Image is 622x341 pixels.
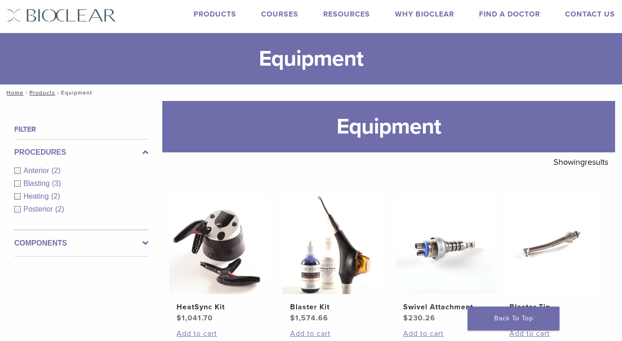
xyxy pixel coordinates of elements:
img: Blaster Kit [282,195,382,294]
span: (2) [51,192,60,200]
span: Blasting [23,179,52,187]
a: Add to cart: “Blaster Kit” [290,328,375,339]
bdi: 230.26 [403,313,435,323]
span: (2) [51,167,61,174]
span: Anterior [23,167,51,174]
span: (2) [55,205,64,213]
h2: Blaster Tip [509,302,594,313]
a: Home [4,89,23,96]
a: Find A Doctor [479,10,540,19]
label: Procedures [14,147,148,158]
a: Add to cart: “Swivel Attachment” [403,328,488,339]
p: Showing results [554,152,608,172]
span: / [55,90,61,95]
span: / [23,90,29,95]
a: Contact Us [565,10,615,19]
a: Resources [323,10,370,19]
img: Bioclear [7,9,116,22]
span: $ [290,313,295,323]
a: Blaster KitBlaster Kit $1,574.66 [282,195,382,323]
span: (3) [52,179,61,187]
span: $ [177,313,182,323]
a: Back To Top [468,307,559,330]
a: HeatSync KitHeatSync Kit $1,041.70 [169,195,268,323]
h2: Swivel Attachment [403,302,488,313]
img: HeatSync Kit [169,195,268,294]
a: Why Bioclear [395,10,454,19]
a: Swivel AttachmentSwivel Attachment $230.26 [396,195,495,323]
a: Courses [261,10,298,19]
a: Add to cart: “HeatSync Kit” [177,328,261,339]
bdi: 1,574.66 [290,313,328,323]
img: Blaster Tip [502,195,601,294]
h4: Filter [14,124,148,135]
label: Components [14,238,148,249]
h1: Equipment [162,101,615,152]
img: Swivel Attachment [396,195,495,294]
a: Blaster TipBlaster Tip $363.38 [502,195,601,323]
span: $ [403,313,408,323]
a: Add to cart: “Blaster Tip” [509,328,594,339]
a: Products [194,10,236,19]
h2: HeatSync Kit [177,302,261,313]
a: Products [29,89,55,96]
h2: Blaster Kit [290,302,375,313]
span: Heating [23,192,51,200]
bdi: 1,041.70 [177,313,213,323]
span: Posterior [23,205,55,213]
